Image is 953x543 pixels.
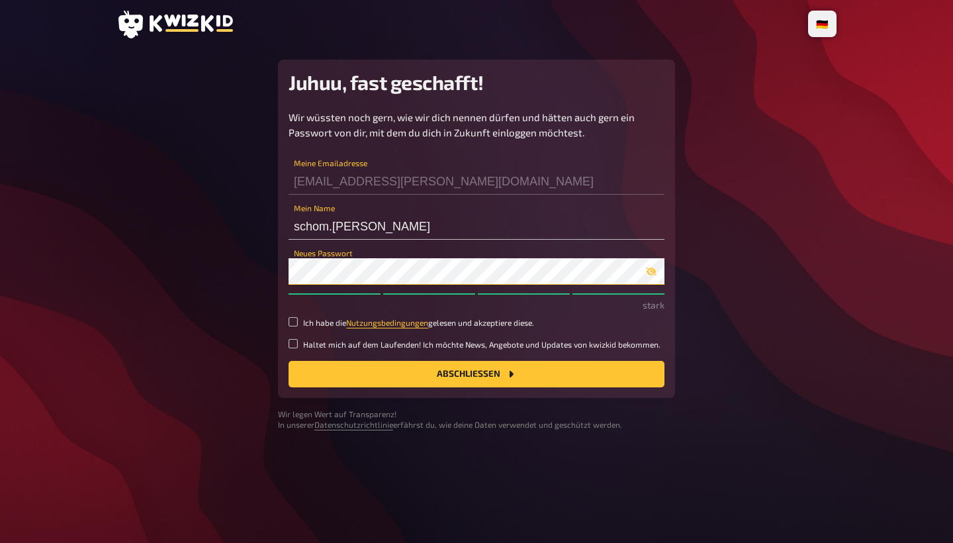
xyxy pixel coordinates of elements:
[303,317,534,328] small: Ich habe die gelesen und akzeptiere diese.
[346,318,428,327] a: Nutzungsbedingungen
[289,298,664,312] p: stark
[811,13,834,34] li: 🇩🇪
[314,420,393,429] a: Datenschutzrichtlinie
[289,168,664,195] input: Meine Emailadresse
[289,70,664,94] h2: Juhuu, fast geschafft!
[278,409,675,431] small: Wir legen Wert auf Transparenz! In unserer erfährst du, wie deine Daten verwendet und geschützt w...
[289,110,664,140] p: Wir wüssten noch gern, wie wir dich nennen dürfen und hätten auch gern ein Passwort von dir, mit ...
[289,361,664,387] button: Abschließen
[289,213,664,240] input: Mein Name
[303,339,660,350] small: Haltet mich auf dem Laufenden! Ich möchte News, Angebote und Updates von kwizkid bekommen.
